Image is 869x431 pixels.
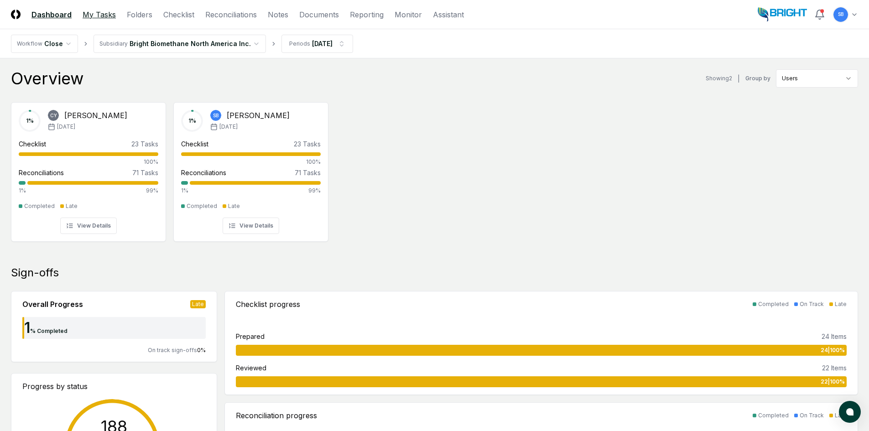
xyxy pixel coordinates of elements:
[27,187,158,195] div: 99%
[127,9,152,20] a: Folders
[205,9,257,20] a: Reconciliations
[181,187,188,195] div: 1%
[758,7,807,22] img: Bright Biomethane North America logo
[17,40,42,48] div: Workflow
[11,95,166,242] a: 1%CY[PERSON_NAME][DATE]Checklist23 Tasks100%Reconciliations71 Tasks1%99%CompletedLateView Details
[822,363,847,373] div: 22 Items
[350,9,384,20] a: Reporting
[190,187,321,195] div: 99%
[213,112,219,119] span: SB
[11,10,21,19] img: Logo
[148,347,197,353] span: On track sign-offs
[22,321,30,335] div: 1
[190,300,206,308] div: Late
[236,363,266,373] div: Reviewed
[281,35,353,53] button: Periods[DATE]
[758,411,789,420] div: Completed
[295,168,321,177] div: 71 Tasks
[223,218,279,234] button: View Details
[838,11,843,18] span: SB
[268,9,288,20] a: Notes
[11,35,353,53] nav: breadcrumb
[11,69,83,88] div: Overview
[19,168,64,177] div: Reconciliations
[173,95,328,242] a: 1%SB[PERSON_NAME][DATE]Checklist23 Tasks100%Reconciliations71 Tasks1%99%CompletedLateView Details
[839,401,861,423] button: atlas-launcher
[433,9,464,20] a: Assistant
[835,411,847,420] div: Late
[219,123,238,131] span: [DATE]
[197,347,206,353] span: 0 %
[224,291,858,395] a: Checklist progressCompletedOn TrackLatePrepared24 Items24|100%Reviewed22 Items22|100%
[64,110,127,121] div: [PERSON_NAME]
[31,9,72,20] a: Dashboard
[312,39,333,48] div: [DATE]
[800,411,824,420] div: On Track
[821,346,845,354] span: 24 | 100 %
[99,40,128,48] div: Subsidiary
[22,299,83,310] div: Overall Progress
[11,265,858,280] div: Sign-offs
[395,9,422,20] a: Monitor
[822,332,847,341] div: 24 Items
[236,332,265,341] div: Prepared
[19,158,158,166] div: 100%
[800,300,824,308] div: On Track
[294,139,321,149] div: 23 Tasks
[227,110,290,121] div: [PERSON_NAME]
[181,168,226,177] div: Reconciliations
[236,299,300,310] div: Checklist progress
[50,112,57,119] span: CY
[30,327,68,335] div: % Completed
[19,187,26,195] div: 1%
[22,381,206,392] div: Progress by status
[181,139,208,149] div: Checklist
[706,74,732,83] div: Showing 2
[83,9,116,20] a: My Tasks
[24,202,55,210] div: Completed
[187,202,217,210] div: Completed
[57,123,75,131] span: [DATE]
[835,300,847,308] div: Late
[131,139,158,149] div: 23 Tasks
[132,168,158,177] div: 71 Tasks
[19,139,46,149] div: Checklist
[833,6,849,23] button: SB
[299,9,339,20] a: Documents
[66,202,78,210] div: Late
[163,9,194,20] a: Checklist
[289,40,310,48] div: Periods
[228,202,240,210] div: Late
[181,158,321,166] div: 100%
[758,300,789,308] div: Completed
[745,76,770,81] label: Group by
[738,74,740,83] div: |
[60,218,117,234] button: View Details
[236,410,317,421] div: Reconciliation progress
[821,378,845,386] span: 22 | 100 %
